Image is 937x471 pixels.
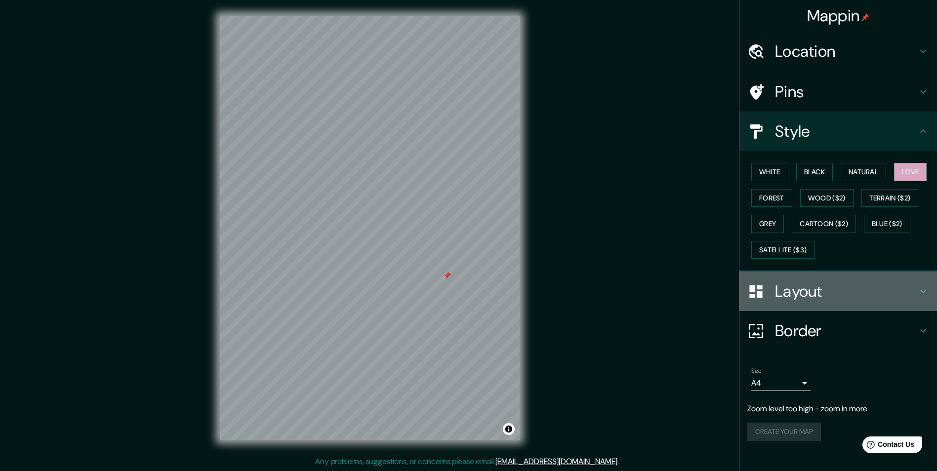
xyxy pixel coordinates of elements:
h4: Pins [775,82,917,102]
canvas: Map [220,16,520,440]
h4: Location [775,41,917,61]
div: Location [739,32,937,71]
label: Size [751,367,762,375]
h4: Border [775,321,917,341]
button: Grey [751,215,784,233]
div: . [620,456,622,468]
button: Toggle attribution [503,423,515,435]
h4: Mappin [807,6,870,26]
button: Cartoon ($2) [792,215,856,233]
h4: Style [775,121,917,141]
a: [EMAIL_ADDRESS][DOMAIN_NAME] [495,456,617,467]
div: . [619,456,620,468]
button: Wood ($2) [800,189,854,207]
div: Layout [739,272,937,311]
div: Style [739,112,937,151]
button: Blue ($2) [864,215,910,233]
button: Terrain ($2) [861,189,919,207]
button: Love [894,163,927,181]
div: A4 [751,375,811,391]
button: Satellite ($3) [751,241,815,259]
button: Natural [841,163,886,181]
img: pin-icon.png [861,13,869,21]
p: Any problems, suggestions, or concerns please email . [315,456,619,468]
p: Zoom level too high - zoom in more [747,403,929,415]
iframe: Help widget launcher [849,432,926,460]
button: White [751,163,788,181]
div: Border [739,311,937,351]
button: Forest [751,189,792,207]
h4: Layout [775,281,917,301]
button: Black [796,163,833,181]
div: Pins [739,72,937,112]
